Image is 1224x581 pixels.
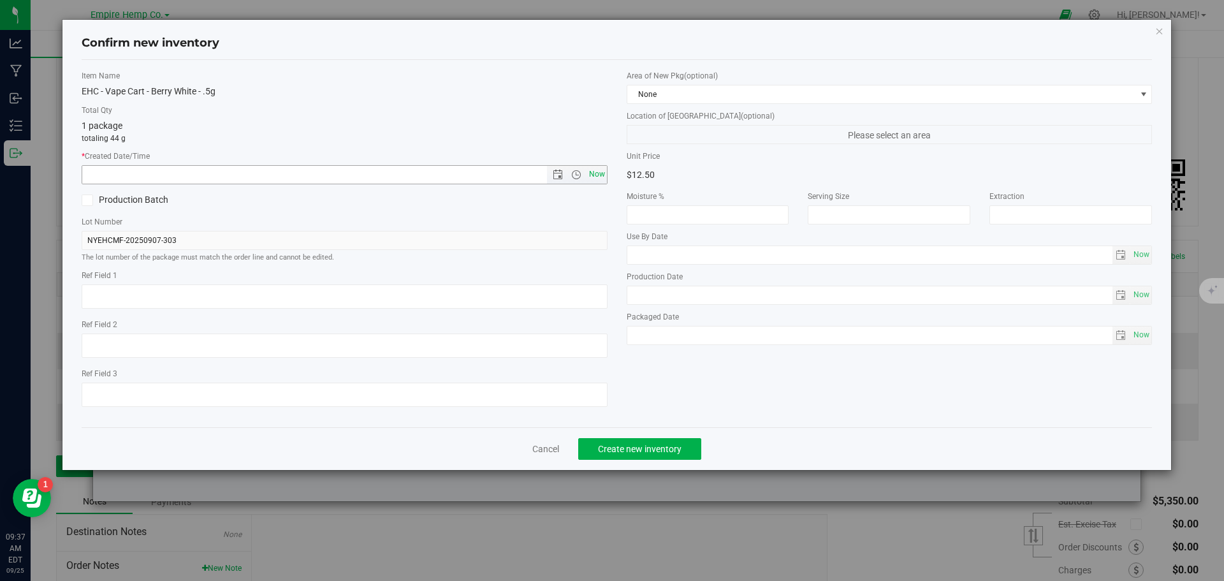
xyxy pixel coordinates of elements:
label: Use By Date [627,231,1153,242]
span: select [1130,286,1151,304]
div: $12.50 [627,165,880,184]
span: Set Current date [1131,326,1153,344]
label: Created Date/Time [82,151,608,162]
span: Set Current date [1131,286,1153,304]
label: Location of [GEOGRAPHIC_DATA] [627,110,1153,122]
label: Ref Field 2 [82,319,608,330]
p: totaling 44 g [82,133,608,144]
span: Open the date view [547,170,569,180]
label: Production Batch [82,193,335,207]
span: Set Current date [586,165,608,184]
label: Extraction [989,191,1152,202]
label: Serving Size [808,191,970,202]
h4: Confirm new inventory [82,35,219,52]
span: 1 package [82,121,122,131]
label: Item Name [82,70,608,82]
span: Open the time view [565,170,587,180]
div: EHC - Vape Cart - Berry White - .5g [82,85,608,98]
label: Moisture % [627,191,789,202]
label: Production Date [627,271,1153,283]
span: (optional) [684,71,718,80]
label: Lot Number [82,216,608,228]
span: select [1112,286,1131,304]
iframe: Resource center unread badge [38,477,53,492]
span: (optional) [741,112,775,121]
label: Total Qty [82,105,608,116]
button: Create new inventory [578,438,701,460]
span: None [627,85,1136,103]
label: Ref Field 1 [82,270,608,281]
span: Set Current date [1131,246,1153,264]
label: Ref Field 3 [82,368,608,379]
label: Area of New Pkg [627,70,1153,82]
span: Create new inventory [598,444,681,454]
label: Unit Price [627,151,880,162]
span: Please select an area [627,125,1153,144]
span: select [1112,327,1131,344]
span: select [1112,246,1131,264]
label: Packaged Date [627,311,1153,323]
iframe: Resource center [13,479,51,517]
a: Cancel [532,443,559,455]
span: select [1130,246,1151,264]
small: The lot number of the package must match the order line and cannot be edited. [82,253,334,261]
span: select [1130,327,1151,344]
